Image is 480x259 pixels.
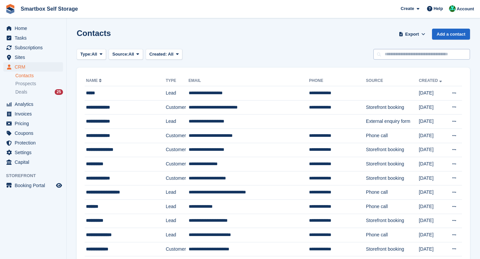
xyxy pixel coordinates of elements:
[15,53,55,62] span: Sites
[419,214,446,228] td: [DATE]
[55,181,63,189] a: Preview store
[3,157,63,167] a: menu
[92,51,97,58] span: All
[15,24,55,33] span: Home
[15,109,55,119] span: Invoices
[419,228,446,242] td: [DATE]
[5,4,15,14] img: stora-icon-8386f47178a22dfd0bd8f6a31ec36ba5ce8667c1dd55bd0f319d3a0aa187defe.svg
[419,115,446,129] td: [DATE]
[366,214,419,228] td: Storefront booking
[166,185,188,200] td: Lead
[419,129,446,143] td: [DATE]
[419,199,446,214] td: [DATE]
[129,51,134,58] span: All
[419,171,446,185] td: [DATE]
[366,129,419,143] td: Phone call
[3,148,63,157] a: menu
[77,49,106,60] button: Type: All
[18,3,81,14] a: Smartbox Self Storage
[3,43,63,52] a: menu
[6,172,66,179] span: Storefront
[419,78,443,83] a: Created
[166,76,188,86] th: Type
[80,51,92,58] span: Type:
[166,115,188,129] td: Lead
[166,143,188,157] td: Customer
[366,143,419,157] td: Storefront booking
[3,119,63,128] a: menu
[366,76,419,86] th: Source
[3,53,63,62] a: menu
[366,100,419,115] td: Storefront booking
[146,49,182,60] button: Created: All
[86,78,103,83] a: Name
[419,242,446,256] td: [DATE]
[419,143,446,157] td: [DATE]
[449,5,456,12] img: Elinor Shepherd
[3,129,63,138] a: menu
[15,129,55,138] span: Coupons
[166,199,188,214] td: Lead
[366,228,419,242] td: Phone call
[309,76,366,86] th: Phone
[419,185,446,200] td: [DATE]
[166,228,188,242] td: Lead
[397,29,427,40] button: Export
[457,6,474,12] span: Account
[419,100,446,115] td: [DATE]
[112,51,128,58] span: Source:
[401,5,414,12] span: Create
[419,86,446,101] td: [DATE]
[15,80,63,87] a: Prospects
[166,171,188,185] td: Customer
[15,100,55,109] span: Analytics
[55,89,63,95] div: 25
[189,76,309,86] th: Email
[15,81,36,87] span: Prospects
[166,242,188,256] td: Customer
[366,171,419,185] td: Storefront booking
[77,29,111,38] h1: Contacts
[15,181,55,190] span: Booking Portal
[15,138,55,147] span: Protection
[15,43,55,52] span: Subscriptions
[166,100,188,115] td: Customer
[366,185,419,200] td: Phone call
[3,181,63,190] a: menu
[166,157,188,171] td: Customer
[434,5,443,12] span: Help
[3,33,63,43] a: menu
[149,52,167,57] span: Created:
[15,119,55,128] span: Pricing
[166,214,188,228] td: Lead
[166,86,188,101] td: Lead
[15,148,55,157] span: Settings
[366,157,419,171] td: Storefront booking
[405,31,419,38] span: Export
[15,73,63,79] a: Contacts
[3,109,63,119] a: menu
[366,199,419,214] td: Phone call
[3,100,63,109] a: menu
[3,138,63,147] a: menu
[15,89,63,96] a: Deals 25
[366,242,419,256] td: Storefront booking
[3,62,63,72] a: menu
[3,24,63,33] a: menu
[168,52,174,57] span: All
[15,62,55,72] span: CRM
[166,129,188,143] td: Customer
[15,89,27,95] span: Deals
[15,33,55,43] span: Tasks
[366,115,419,129] td: External enquiry form
[432,29,470,40] a: Add a contact
[419,157,446,171] td: [DATE]
[15,157,55,167] span: Capital
[109,49,143,60] button: Source: All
